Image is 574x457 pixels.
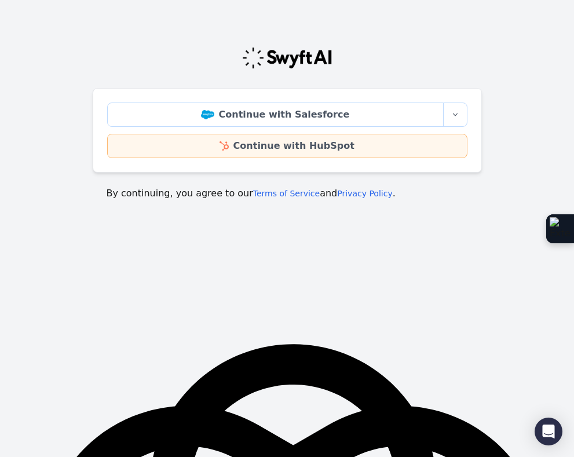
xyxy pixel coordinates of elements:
[201,110,214,119] img: Salesforce
[220,141,228,151] img: HubSpot
[107,187,468,200] p: By continuing, you agree to our and .
[535,418,562,445] div: Open Intercom Messenger
[337,189,392,198] a: Privacy Policy
[107,103,444,127] a: Continue with Salesforce
[107,134,467,158] a: Continue with HubSpot
[550,217,571,240] img: Extension Icon
[242,46,333,70] img: Swyft Logo
[253,189,320,198] a: Terms of Service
